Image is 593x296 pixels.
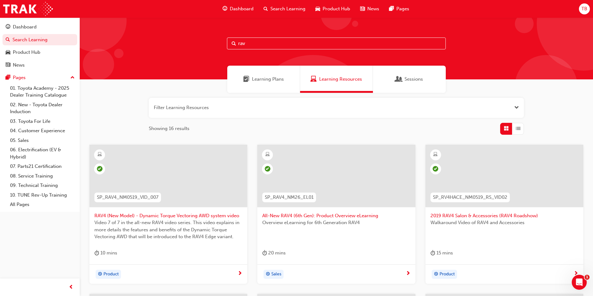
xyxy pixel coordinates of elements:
[3,59,77,71] a: News
[13,96,104,103] div: We'll be back online [DATE]
[94,249,117,257] div: 10 mins
[262,249,286,257] div: 20 mins
[3,72,77,83] button: Pages
[581,5,587,13] span: TB
[3,20,77,72] button: DashboardSearch LearningProduct HubNews
[13,74,26,81] div: Pages
[323,5,350,13] span: Product Hub
[63,195,125,220] button: Messages
[94,249,99,257] span: duration-icon
[300,66,373,93] a: Learning ResourcesLearning Resources
[585,275,590,280] span: 1
[227,66,300,93] a: Learning PlansLearning Plans
[24,211,38,215] span: Home
[259,3,310,15] a: search-iconSearch Learning
[389,5,394,13] span: pages-icon
[3,2,53,16] img: Trak
[425,145,583,284] a: SP_RV4HACE_NM0519_RS_VID022019 RAV4 Salon & Accessories (RAV4 Roadshow)Walkaround Video of RAV4 a...
[149,125,189,132] span: Showing 16 results
[319,76,362,83] span: Learning Resources
[223,5,227,13] span: guage-icon
[108,10,119,21] div: Close
[433,194,507,201] span: SP_RV4HACE_NM0519_RS_VID02
[262,219,410,226] span: Overview eLearning for 6th Generation RAV4
[257,145,415,284] a: SP_RAV4_NM26_EL01All-New RAV4 (6th Gen): Product Overview eLearningOverview eLearning for 6th Gen...
[265,166,270,172] span: learningRecordVerb_PASS-icon
[85,10,98,23] div: Profile image for Trak
[8,83,77,100] a: 01. Toyota Academy - 2025 Dealer Training Catalogue
[218,3,259,15] a: guage-iconDashboard
[8,200,77,209] a: All Pages
[271,271,281,278] span: Sales
[13,44,113,66] p: Hi [PERSON_NAME] 👋
[13,12,44,22] img: logo
[579,3,590,14] button: TB
[310,76,317,83] span: Learning Resources
[574,271,578,277] span: next-icon
[6,37,10,43] span: search-icon
[514,104,519,111] button: Open the filter
[8,162,77,171] a: 07. Parts21 Certification
[367,5,379,13] span: News
[232,40,236,47] span: Search
[355,3,384,15] a: news-iconNews
[266,270,270,278] span: target-icon
[315,5,320,13] span: car-icon
[6,84,119,108] div: Send us a messageWe'll be back online [DATE]
[227,38,446,49] input: Search...
[373,66,446,93] a: SessionsSessions
[396,5,409,13] span: Pages
[433,151,438,159] span: learningResourceType_ELEARNING-icon
[70,74,75,82] span: up-icon
[6,75,10,81] span: pages-icon
[252,76,284,83] span: Learning Plans
[264,5,268,13] span: search-icon
[97,194,158,201] span: SP_RAV4_NM0519_VID_007
[8,100,77,117] a: 02. New - Toyota Dealer Induction
[262,212,410,219] span: All-New RAV4 (6th Gen): Product Overview eLearning
[8,145,77,162] a: 06. Electrification (EV & Hybrid)
[265,194,314,201] span: SP_RAV4_NM26_EL01
[504,125,509,132] span: Grid
[434,270,438,278] span: target-icon
[13,66,113,76] p: How can we help?
[3,34,77,46] a: Search Learning
[440,271,455,278] span: Product
[396,76,402,83] span: Sessions
[230,5,254,13] span: Dashboard
[6,63,10,68] span: news-icon
[94,212,242,219] span: RAV4 (New Model) - Dynamic Torque Vectoring AWD system video
[8,117,77,126] a: 03. Toyota For Life
[13,62,25,69] div: News
[243,76,249,83] span: Learning Plans
[3,47,77,58] a: Product Hub
[69,283,73,291] span: prev-icon
[94,219,242,240] span: Video 7 of 7 in the all-new RAV4 video series. This video explains in more details the features a...
[8,171,77,181] a: 08. Service Training
[430,249,435,257] span: duration-icon
[270,5,305,13] span: Search Learning
[6,24,10,30] span: guage-icon
[8,181,77,190] a: 09. Technical Training
[430,219,578,226] span: Walkaround Video of RAV4 and Accessories
[13,89,104,96] div: Send us a message
[89,145,247,284] a: SP_RAV4_NM0519_VID_007RAV4 (New Model) - Dynamic Torque Vectoring AWD system videoVideo 7 of 7 in...
[97,166,103,172] span: learningRecordVerb_PASS-icon
[13,49,40,56] div: Product Hub
[83,211,105,215] span: Messages
[430,249,453,257] div: 15 mins
[8,136,77,145] a: 05. Sales
[6,50,10,55] span: car-icon
[13,23,37,31] div: Dashboard
[405,76,423,83] span: Sessions
[8,190,77,200] a: 10. TUNE Rev-Up Training
[516,125,520,132] span: List
[310,3,355,15] a: car-iconProduct Hub
[8,126,77,136] a: 04. Customer Experience
[103,271,119,278] span: Product
[265,151,270,159] span: learningResourceType_ELEARNING-icon
[238,271,242,277] span: next-icon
